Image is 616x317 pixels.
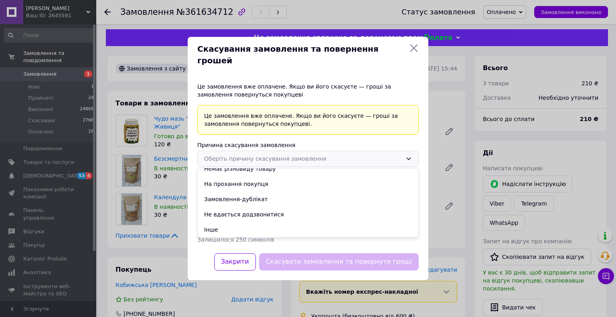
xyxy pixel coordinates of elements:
[198,207,418,222] li: Не вдається додзвонитися
[197,83,419,99] div: Це замовлення вже оплачене. Якщо ви його скасуєте — гроші за замовлення повернуться покупцеві
[198,192,418,207] li: Замовлення-дублікат
[198,161,418,176] li: Немає різновиду товару
[198,222,418,237] li: Інше
[197,43,406,66] span: Скасування замовлення та повернення грошей
[214,253,256,271] button: Закрити
[197,236,274,243] span: Залишилося 250 символів
[197,141,419,149] div: Причина скасування замовлення
[197,105,419,135] div: Це замовлення вже оплачене. Якщо ви його скасуєте — гроші за замовлення повернуться покупцеві.
[204,154,402,163] div: Оберіть причину скасування замовлення
[198,176,418,192] li: На прохання покупця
